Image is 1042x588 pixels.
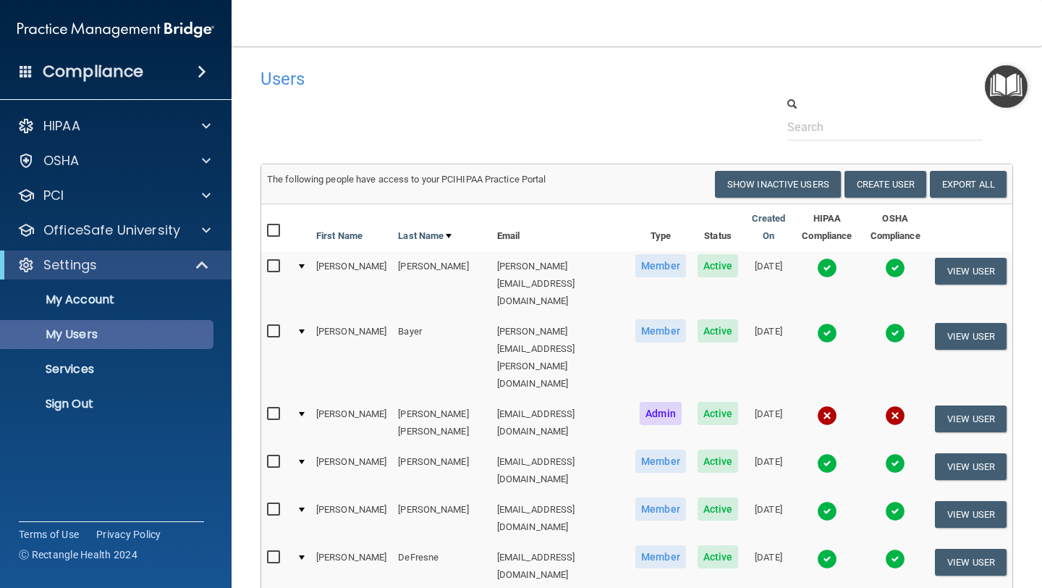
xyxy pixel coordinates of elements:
h4: Users [260,70,690,88]
th: HIPAA Compliance [793,204,862,251]
a: OfficeSafe University [17,222,211,239]
th: Email [491,204,630,251]
img: tick.e7d51cea.svg [817,453,837,474]
td: [PERSON_NAME] [310,316,392,399]
span: Member [635,497,686,521]
button: Open Resource Center [985,65,1028,108]
span: Active [698,545,739,568]
span: Active [698,497,739,521]
td: [PERSON_NAME] [310,495,392,542]
img: tick.e7d51cea.svg [817,323,837,343]
img: tick.e7d51cea.svg [817,258,837,278]
h4: Compliance [43,62,143,82]
iframe: Drift Widget Chat Controller [792,485,1025,543]
td: [DATE] [744,399,792,447]
a: HIPAA [17,117,211,135]
img: tick.e7d51cea.svg [885,453,905,474]
td: [PERSON_NAME][EMAIL_ADDRESS][PERSON_NAME][DOMAIN_NAME] [491,316,630,399]
td: [PERSON_NAME] [310,447,392,495]
p: OfficeSafe University [43,222,180,239]
td: [PERSON_NAME] [PERSON_NAME] [392,399,491,447]
a: PCI [17,187,211,204]
p: OSHA [43,152,80,169]
td: Bayer [392,316,491,399]
p: Settings [43,256,97,274]
td: [DATE] [744,495,792,542]
p: My Users [9,327,207,342]
td: [PERSON_NAME] [310,399,392,447]
p: My Account [9,293,207,307]
img: tick.e7d51cea.svg [885,323,905,343]
td: [PERSON_NAME] [392,251,491,316]
img: tick.e7d51cea.svg [885,549,905,569]
a: Last Name [398,227,452,245]
td: [PERSON_NAME] [392,447,491,495]
button: View User [935,453,1007,480]
a: Terms of Use [19,527,79,542]
span: Admin [640,402,682,425]
img: cross.ca9f0e7f.svg [885,406,905,426]
button: View User [935,258,1007,285]
button: View User [935,406,1007,432]
img: tick.e7d51cea.svg [885,258,905,278]
p: PCI [43,187,64,204]
img: tick.e7d51cea.svg [817,549,837,569]
a: Privacy Policy [96,527,161,542]
span: Active [698,402,739,425]
span: Active [698,319,739,343]
td: [PERSON_NAME] [392,495,491,542]
td: [PERSON_NAME][EMAIL_ADDRESS][DOMAIN_NAME] [491,251,630,316]
button: Create User [844,171,926,198]
td: [DATE] [744,316,792,399]
a: Settings [17,256,210,274]
td: [PERSON_NAME] [310,251,392,316]
button: View User [935,323,1007,350]
a: OSHA [17,152,211,169]
td: [EMAIL_ADDRESS][DOMAIN_NAME] [491,399,630,447]
span: Active [698,254,739,277]
td: [DATE] [744,447,792,495]
span: Ⓒ Rectangle Health 2024 [19,547,137,562]
p: Sign Out [9,397,207,411]
span: Member [635,254,686,277]
input: Search [787,114,982,140]
button: Show Inactive Users [715,171,841,198]
th: OSHA Compliance [861,204,929,251]
span: Member [635,450,686,473]
img: cross.ca9f0e7f.svg [817,406,837,426]
p: Services [9,362,207,377]
td: [EMAIL_ADDRESS][DOMAIN_NAME] [491,495,630,542]
button: View User [935,549,1007,576]
p: HIPAA [43,117,80,135]
span: The following people have access to your PCIHIPAA Practice Portal [267,174,546,185]
a: Export All [930,171,1007,198]
span: Member [635,319,686,343]
span: Member [635,545,686,568]
td: [EMAIL_ADDRESS][DOMAIN_NAME] [491,447,630,495]
img: PMB logo [17,15,214,44]
a: Created On [750,210,787,245]
th: Status [692,204,745,251]
a: First Name [316,227,363,245]
th: Type [630,204,692,251]
span: Active [698,450,739,473]
td: [DATE] [744,251,792,316]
